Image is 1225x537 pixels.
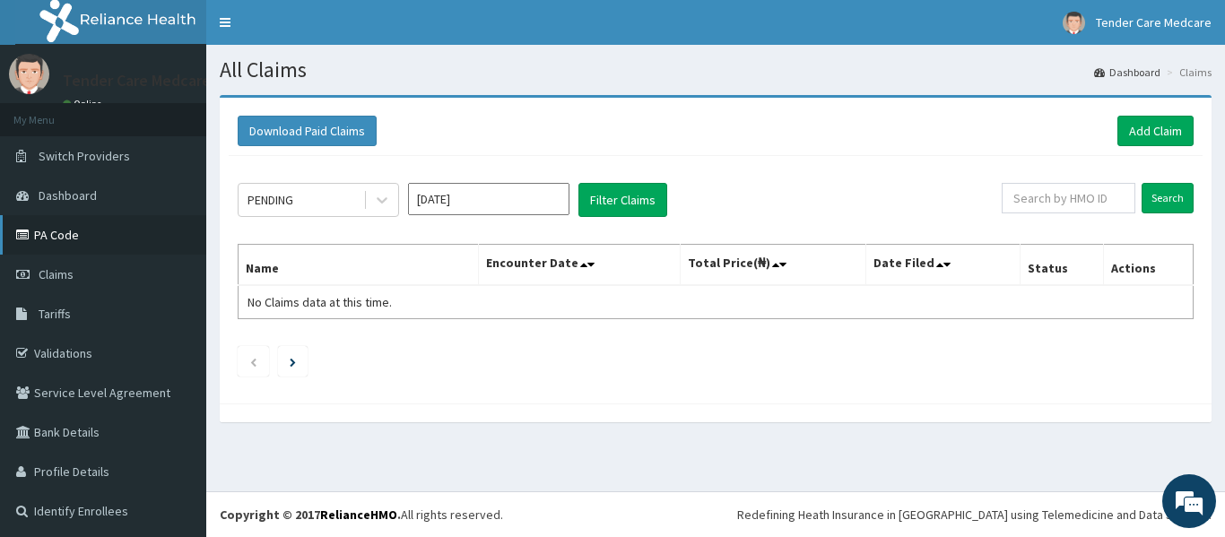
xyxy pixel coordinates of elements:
[63,98,106,110] a: Online
[206,491,1225,537] footer: All rights reserved.
[1094,65,1160,80] a: Dashboard
[1117,116,1194,146] a: Add Claim
[9,54,49,94] img: User Image
[320,507,397,523] a: RelianceHMO
[290,353,296,369] a: Next page
[239,245,479,286] th: Name
[39,187,97,204] span: Dashboard
[1096,14,1212,30] span: Tender Care Medcare
[578,183,667,217] button: Filter Claims
[63,73,211,89] p: Tender Care Medcare
[866,245,1021,286] th: Date Filed
[248,191,293,209] div: PENDING
[220,507,401,523] strong: Copyright © 2017 .
[39,266,74,282] span: Claims
[1002,183,1135,213] input: Search by HMO ID
[680,245,866,286] th: Total Price(₦)
[1063,12,1085,34] img: User Image
[408,183,569,215] input: Select Month and Year
[1021,245,1104,286] th: Status
[737,506,1212,524] div: Redefining Heath Insurance in [GEOGRAPHIC_DATA] using Telemedicine and Data Science!
[249,353,257,369] a: Previous page
[479,245,680,286] th: Encounter Date
[39,306,71,322] span: Tariffs
[39,148,130,164] span: Switch Providers
[1162,65,1212,80] li: Claims
[220,58,1212,82] h1: All Claims
[238,116,377,146] button: Download Paid Claims
[1142,183,1194,213] input: Search
[1103,245,1193,286] th: Actions
[248,294,392,310] span: No Claims data at this time.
